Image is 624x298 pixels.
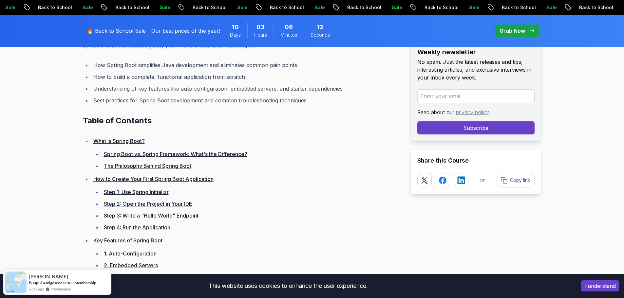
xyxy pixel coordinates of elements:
[417,4,462,11] p: Back to School
[91,61,400,70] li: How Spring Boot simplifies Java development and eliminates common pain points
[539,4,560,11] p: Sale
[50,286,71,292] a: ProveSource
[263,4,307,11] p: Back to School
[232,23,239,32] span: 10 Days
[104,189,169,195] a: Step 1: Use Spring Initializr
[87,27,220,35] p: 🔥 Back to School Sale - Our best prices of the year!
[104,163,191,169] a: The Philosophy Behind Spring Boot
[153,4,174,11] p: Sale
[43,280,96,285] a: Amigoscode PRO Membership
[307,4,328,11] p: Sale
[254,32,267,38] span: Hours
[256,23,265,32] span: 3 Hours
[480,176,485,184] p: or
[230,32,241,38] span: Days
[280,32,297,38] span: Minutes
[285,23,293,32] span: 6 Minutes
[572,4,616,11] p: Back to School
[385,4,406,11] p: Sale
[91,84,400,93] li: Understanding of key features like auto-configuration, embedded servers, and starter dependencies
[31,4,75,11] p: Back to School
[462,4,483,11] p: Sale
[91,96,400,105] li: Best practices for Spring Boot development and common troubleshooting techniques
[581,280,619,291] button: Accept cookies
[75,4,96,11] p: Sale
[417,108,535,116] p: Read about our .
[230,4,251,11] p: Sale
[104,262,158,269] a: 2. Embedded Servers
[29,274,68,279] span: [PERSON_NAME]
[104,212,199,219] a: Step 3: Write a "Hello World" Endpoint
[340,4,385,11] p: Back to School
[93,237,162,244] a: Key Features of Spring Boot
[91,72,400,81] li: How to build a complete, functional application from scratch
[29,286,44,292] span: a day ago
[495,4,539,11] p: Back to School
[104,224,170,231] a: Step 4: Run the Application
[417,47,535,57] h2: Weekly newsletter
[497,173,535,187] button: Copy link
[510,177,530,184] p: Copy link
[104,151,247,157] a: Spring Boot vs. Spring Framework: What's the Difference?
[417,58,535,81] p: No spam. Just the latest releases and tips, interesting articles, and exclusive interviews in you...
[500,27,525,35] p: Grab Now
[185,4,230,11] p: Back to School
[317,23,323,32] span: 12 Seconds
[5,272,27,293] img: provesource social proof notification image
[108,4,153,11] p: Back to School
[93,176,214,182] a: How to Create Your First Spring Boot Application
[29,280,42,285] span: Bought
[417,121,535,134] button: Subscribe
[417,89,535,103] input: Enter your email
[417,156,535,165] h2: Share this Course
[5,279,571,293] div: This website uses cookies to enhance the user experience.
[83,115,400,126] h2: Table of Contents
[456,109,489,115] a: privacy policy
[104,250,157,257] a: 1. Auto-Configuration
[311,32,330,38] span: Seconds
[104,201,192,207] a: Step 2: Open the Project in Your IDE
[93,138,145,144] a: What is Spring Boot?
